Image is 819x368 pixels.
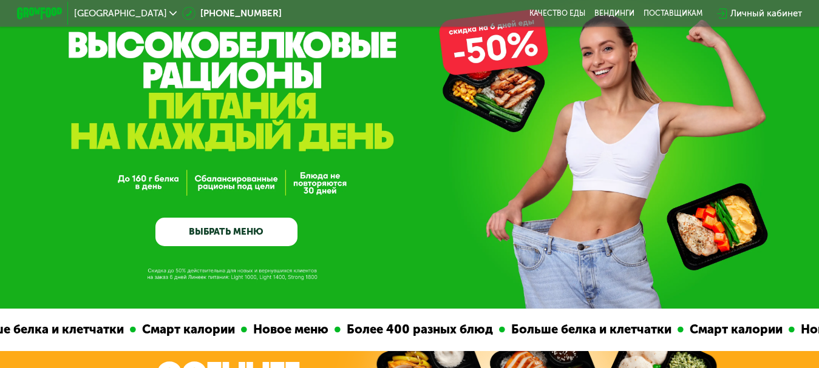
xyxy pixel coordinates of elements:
[182,7,282,20] a: [PHONE_NUMBER]
[529,9,585,18] a: Качество еды
[74,9,167,18] span: [GEOGRAPHIC_DATA]
[158,320,245,339] div: Новое меню
[47,320,152,339] div: Смарт калории
[251,320,410,339] div: Более 400 разных блюд
[594,320,699,339] div: Смарт калории
[644,9,702,18] div: поставщикам
[594,9,634,18] a: Вендинги
[730,7,802,20] div: Личный кабинет
[155,218,297,246] a: ВЫБРАТЬ МЕНЮ
[416,320,588,339] div: Больше белка и клетчатки
[705,320,793,339] div: Новое меню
